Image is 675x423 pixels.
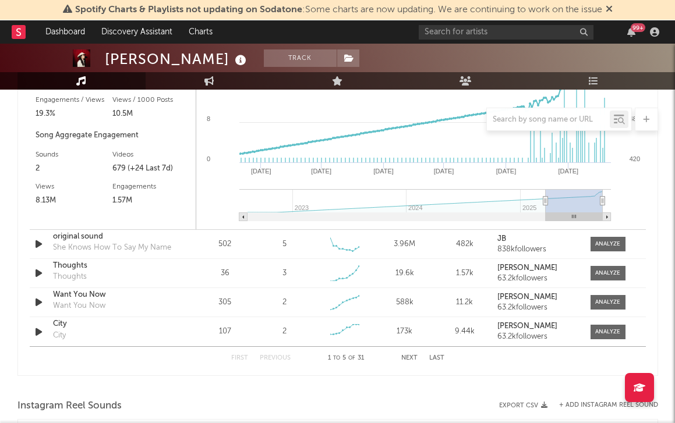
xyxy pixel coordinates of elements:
div: + Add Instagram Reel Sound [547,402,658,408]
div: 1.57M [112,194,190,208]
div: 19.3% [36,107,113,121]
a: Discovery Assistant [93,20,181,44]
text: [DATE] [433,168,454,175]
strong: [PERSON_NAME] [497,264,557,272]
span: to [333,356,340,361]
a: City [53,318,175,330]
text: [DATE] [558,168,578,175]
span: Spotify Charts & Playlists not updating on Sodatone [75,5,302,15]
strong: [PERSON_NAME] [497,322,557,330]
span: Instagram Reel Sounds [17,399,122,413]
div: 19.6k [377,268,432,279]
div: [PERSON_NAME] [105,49,249,69]
a: [PERSON_NAME] [497,322,578,330]
div: 588k [377,297,432,308]
strong: JB [497,235,506,243]
button: Last [429,355,444,361]
div: 305 [198,297,252,308]
text: [DATE] [373,168,394,175]
button: Next [401,355,418,361]
div: 482k [437,239,492,250]
div: 2 [36,162,113,176]
div: 10.5M [112,107,190,121]
div: Videos [112,148,190,162]
a: [PERSON_NAME] [497,293,578,301]
a: Dashboard [37,20,93,44]
div: 2 [282,297,287,308]
div: 11.2k [437,297,492,308]
div: Views / 1000 Posts [112,93,190,107]
div: 1 5 31 [314,351,378,365]
div: 63.2k followers [497,333,578,341]
div: 8.13M [36,194,113,208]
div: Sounds [36,148,113,162]
div: 107 [198,326,252,337]
text: [DATE] [250,168,271,175]
div: 838k followers [497,246,578,254]
div: Thoughts [53,271,87,283]
div: 63.2k followers [497,275,578,283]
a: original sound [53,231,175,243]
button: + Add Instagram Reel Sound [559,402,658,408]
div: 63.2k followers [497,304,578,312]
div: 9.44k [437,326,492,337]
div: 679 (+24 Last 7d) [112,162,190,176]
a: [PERSON_NAME] [497,264,578,272]
div: 3 [282,268,287,279]
button: First [231,355,248,361]
text: [DATE] [496,168,516,175]
strong: [PERSON_NAME] [497,293,557,301]
text: [DATE] [311,168,331,175]
text: 0 [206,155,210,162]
div: Want You Now [53,300,105,312]
div: City [53,330,66,342]
div: 2 [282,326,287,337]
text: 420 [629,155,639,162]
button: Track [264,49,337,67]
input: Search by song name or URL [487,115,610,125]
a: Thoughts [53,260,175,272]
div: 1.57k [437,268,492,279]
div: 5 [282,239,287,250]
div: 502 [198,239,252,250]
span: of [348,356,355,361]
div: 173k [377,326,432,337]
button: 99+ [627,27,635,37]
button: Previous [260,355,291,361]
div: 3.96M [377,239,432,250]
div: 36 [198,268,252,279]
div: Engagements / Views [36,93,113,107]
a: JB [497,235,578,243]
a: Charts [181,20,221,44]
span: : Some charts are now updating. We are continuing to work on the issue [75,5,602,15]
button: Export CSV [499,402,547,409]
div: Song Aggregate Engagement [36,129,190,143]
a: Want You Now [53,289,175,301]
div: 99 + [631,23,645,32]
div: Views [36,180,113,194]
span: Dismiss [606,5,613,15]
input: Search for artists [419,25,593,40]
div: She Knows How To Say My Name [53,242,171,254]
div: Engagements [112,180,190,194]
